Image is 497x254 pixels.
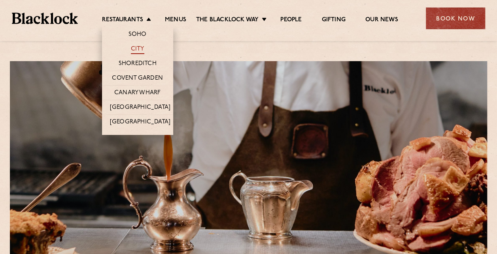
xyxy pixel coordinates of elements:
a: The Blacklock Way [196,16,259,25]
div: Book Now [426,7,485,29]
a: Shoreditch [119,60,157,69]
a: Covent Garden [112,75,163,83]
a: Gifting [321,16,345,25]
a: Menus [165,16,186,25]
a: City [131,45,144,54]
a: [GEOGRAPHIC_DATA] [110,118,170,127]
a: [GEOGRAPHIC_DATA] [110,104,170,112]
a: Restaurants [102,16,143,25]
a: People [280,16,302,25]
a: Soho [129,31,147,39]
img: BL_Textured_Logo-footer-cropped.svg [12,13,78,24]
a: Canary Wharf [114,89,161,98]
a: Our News [365,16,398,25]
